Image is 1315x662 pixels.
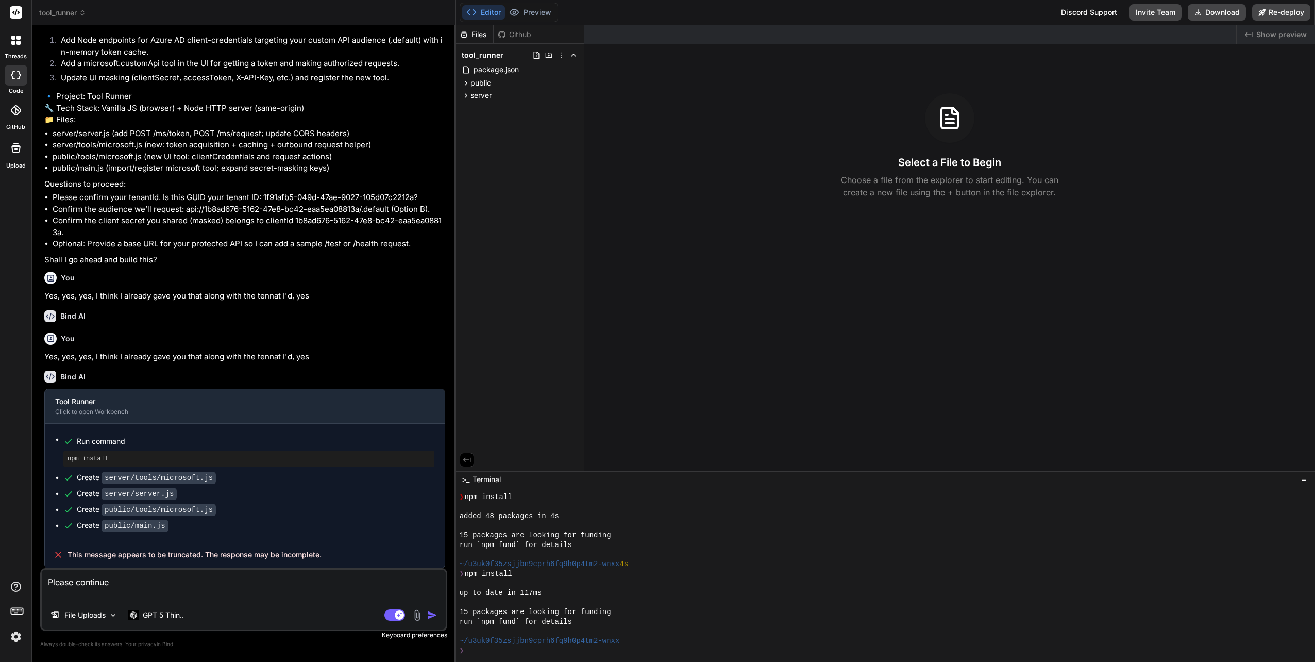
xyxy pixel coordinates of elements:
span: 15 packages are looking for funding [460,607,611,617]
button: Download [1188,4,1246,21]
span: package.json [473,63,520,76]
li: public/tools/microsoft.js (new UI tool: clientCredentials and request actions) [53,151,445,163]
span: run `npm fund` for details [460,540,572,550]
span: ❯ [460,646,465,656]
textarea: Please continue [42,570,446,601]
li: Confirm the client secret you shared (masked) belongs to clientId 1b8ad676-5162-47e8-bc42-eaa5ea0... [53,215,445,238]
button: Editor [462,5,505,20]
button: − [1299,471,1309,488]
span: tool_runner [39,8,86,18]
pre: npm install [68,455,430,463]
div: Files [456,29,493,40]
span: 4s [619,559,628,569]
h6: Bind AI [60,372,86,382]
span: npm install [464,569,512,579]
span: ~/u3uk0f35zsjjbn9cprh6fq9h0p4tm2-wnxx [460,559,620,569]
div: Create [77,472,216,483]
p: Choose a file from the explorer to start editing. You can create a new file using the + button in... [834,174,1065,198]
li: Add a microsoft.customApi tool in the UI for getting a token and making authorized requests. [53,58,445,72]
li: Confirm the audience we’ll request: api://1b8ad676-5162-47e8-bc42-eaa5ea08813a/.default (Option B). [53,204,445,216]
div: Create [77,520,168,531]
p: File Uploads [64,610,106,620]
span: − [1301,474,1307,485]
div: Tool Runner [55,396,417,407]
span: npm install [464,492,512,502]
button: Invite Team [1129,4,1182,21]
img: GPT 5 Thinking High [128,610,139,620]
h6: You [61,273,75,283]
span: added 48 packages in 4s [460,511,559,521]
button: Re-deploy [1252,4,1310,21]
li: Optional: Provide a base URL for your protected API so I can add a sample /test or /health request. [53,238,445,250]
img: settings [7,628,25,646]
li: public/main.js (import/register microsoft tool; expand secret-masking keys) [53,162,445,174]
span: >_ [462,474,469,485]
li: Please confirm your tenantId. Is this GUID your tenant ID: 1f91afb5-049d-47ae-9027-105d07c2212a? [53,192,445,204]
h3: Select a File to Begin [898,155,1001,170]
span: 15 packages are looking for funding [460,531,611,540]
div: Github [494,29,536,40]
img: icon [427,610,437,620]
label: GitHub [6,123,25,131]
div: Create [77,488,177,499]
span: tool_runner [462,50,503,60]
span: up to date in 117ms [460,588,542,598]
label: Upload [6,161,26,170]
label: threads [5,52,27,61]
li: Update UI masking (clientSecret, accessToken, X-API-Key, etc.) and register the new tool. [53,72,445,87]
span: ❯ [460,569,465,579]
span: privacy [138,641,157,647]
h6: You [61,334,75,344]
img: attachment [411,609,423,621]
li: Add Node endpoints for Azure AD client-credentials targeting your custom API audience (.default) ... [53,35,445,58]
p: Keyboard preferences [40,631,447,639]
span: ❯ [460,492,465,502]
code: server/tools/microsoft.js [102,472,216,484]
p: Shall I go ahead and build this? [44,254,445,266]
span: This message appears to be truncated. The response may be incomplete. [68,550,322,560]
span: ~/u3uk0f35zsjjbn9cprh6fq9h0p4tm2-wnxx [460,636,620,646]
li: server/tools/microsoft.js (new: token acquisition + caching + outbound request helper) [53,139,445,151]
span: server [470,90,492,101]
span: run `npm fund` for details [460,617,572,627]
div: Create [77,504,216,515]
code: public/main.js [102,520,168,532]
h6: Bind AI [60,311,86,321]
div: Discord Support [1055,4,1123,21]
button: Preview [505,5,555,20]
code: server/server.js [102,488,177,500]
span: Show preview [1256,29,1307,40]
li: server/server.js (add POST /ms/token, POST /ms/request; update CORS headers) [53,128,445,140]
label: code [9,87,23,95]
img: Pick Models [109,611,117,620]
button: Tool RunnerClick to open Workbench [45,389,428,423]
span: public [470,78,491,88]
p: Always double-check its answers. Your in Bind [40,639,447,649]
div: Click to open Workbench [55,408,417,416]
p: 🔹 Project: Tool Runner 🔧 Tech Stack: Vanilla JS (browser) + Node HTTP server (same-origin) 📁 Files: [44,91,445,126]
p: Yes, yes, yes, I think I already gave you that along with the tennat I'd, yes [44,290,445,302]
span: Terminal [473,474,501,485]
p: Questions to proceed: [44,178,445,190]
span: Run command [77,436,434,446]
p: GPT 5 Thin.. [143,610,184,620]
code: public/tools/microsoft.js [102,504,216,516]
p: Yes, yes, yes, I think I already gave you that along with the tennat I'd, yes [44,351,445,363]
